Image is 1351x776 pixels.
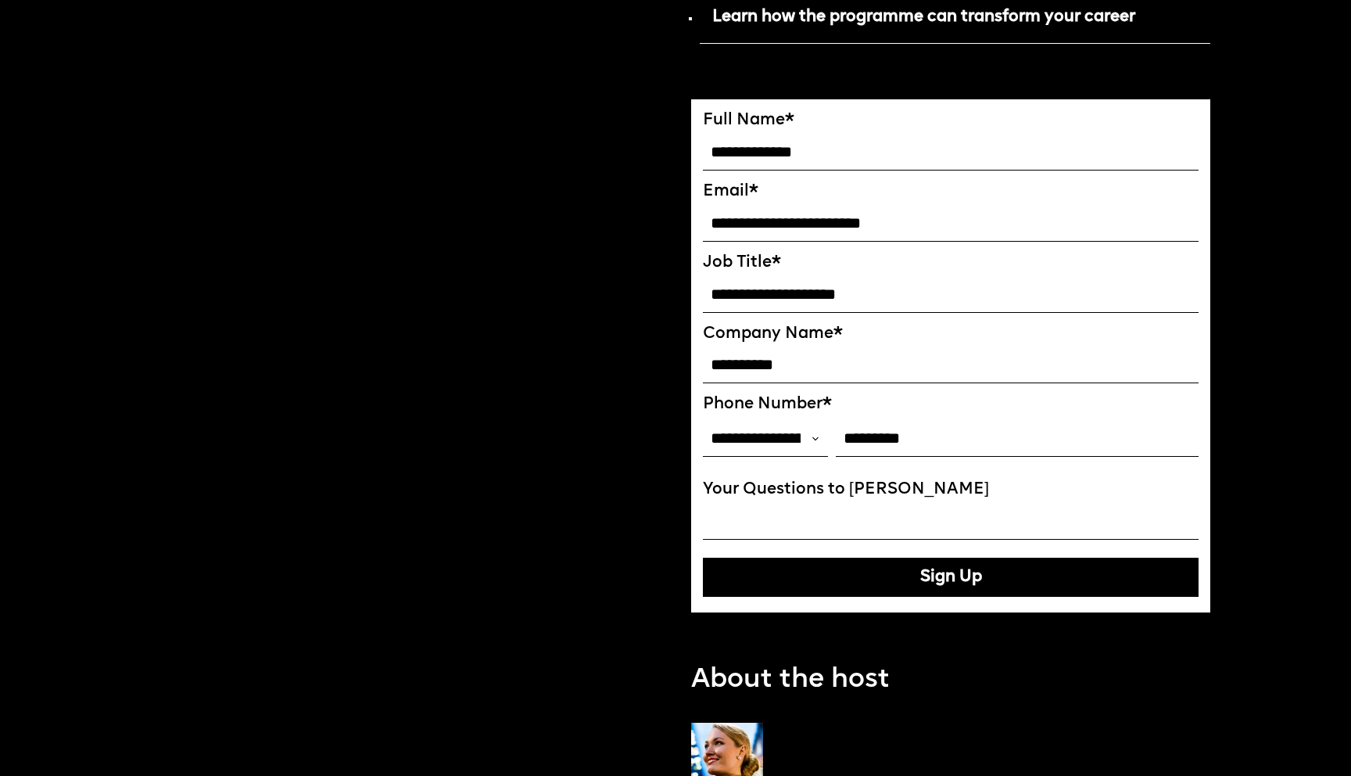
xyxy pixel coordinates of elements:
[703,111,1199,131] label: Full Name
[703,253,1199,273] label: Job Title
[712,9,1135,25] strong: Learn how the programme can transform your career
[703,325,1199,344] label: Company Name
[703,182,1199,202] label: Email
[703,558,1199,597] button: Sign Up
[691,660,890,701] p: About the host
[703,395,1199,415] label: Phone Number
[703,480,1199,500] label: Your Questions to [PERSON_NAME]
